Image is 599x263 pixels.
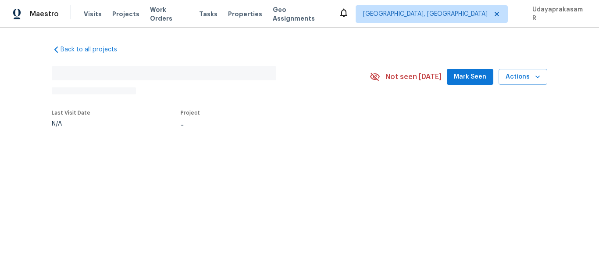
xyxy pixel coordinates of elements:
span: Actions [506,72,540,83]
span: Not seen [DATE] [385,72,442,81]
span: Geo Assignments [273,5,328,23]
span: Projects [112,10,139,18]
button: Actions [499,69,547,85]
span: Visits [84,10,102,18]
span: Properties [228,10,262,18]
button: Mark Seen [447,69,493,85]
div: ... [181,121,349,127]
span: [GEOGRAPHIC_DATA], [GEOGRAPHIC_DATA] [363,10,488,18]
span: Maestro [30,10,59,18]
span: Work Orders [150,5,189,23]
div: N/A [52,121,90,127]
a: Back to all projects [52,45,136,54]
span: Mark Seen [454,72,486,83]
span: Tasks [199,11,217,17]
span: Last Visit Date [52,110,90,115]
span: Udayaprakasam R [529,5,586,23]
span: Project [181,110,200,115]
